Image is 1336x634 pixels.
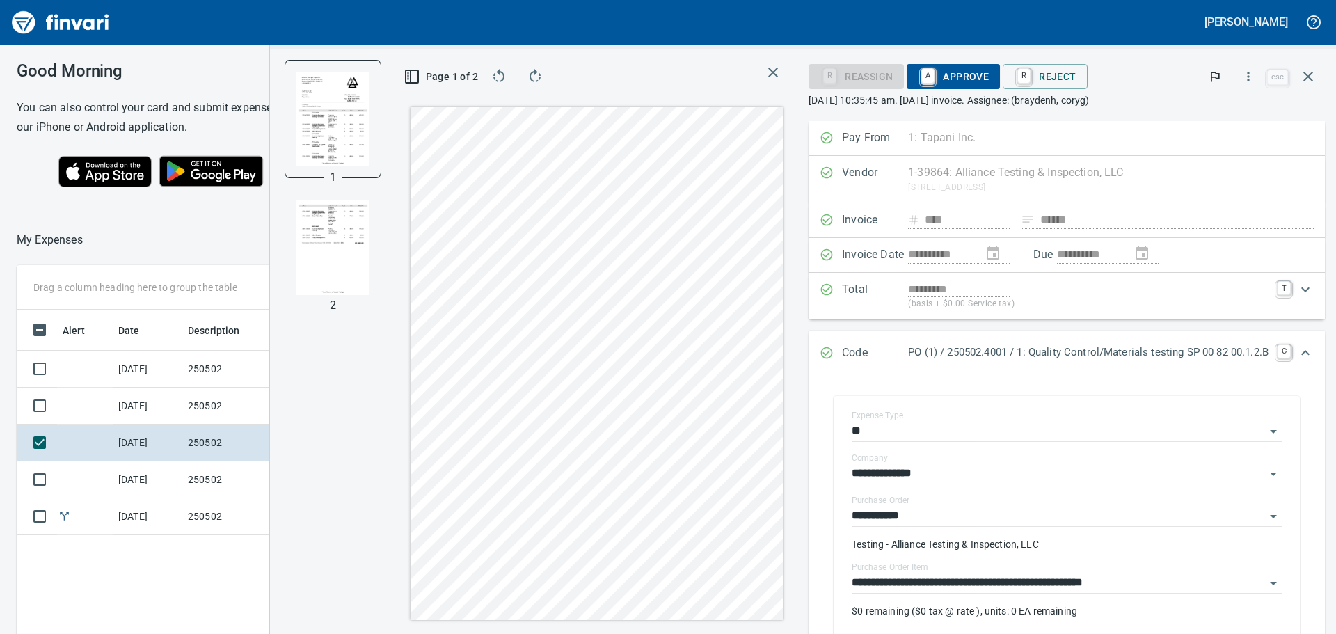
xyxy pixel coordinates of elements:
[1267,70,1288,85] a: esc
[1264,507,1283,526] button: Open
[113,425,182,461] td: [DATE]
[809,273,1325,319] div: Expand
[1200,61,1230,92] button: Flag
[842,281,908,311] p: Total
[408,64,477,89] button: Page 1 of 2
[296,200,369,295] img: Page 2
[921,68,935,84] a: A
[330,169,336,186] p: 1
[908,297,1269,311] p: (basis + $0.00 Service tax)
[17,98,312,137] h6: You can also control your card and submit expenses from our iPhone or Android application.
[188,322,240,339] span: Description
[118,322,140,339] span: Date
[852,537,1282,551] p: Testing - Alliance Testing & Inspection, LLC
[182,388,308,425] td: 250502
[17,232,83,248] p: My Expenses
[1264,60,1325,93] span: Close invoice
[1264,464,1283,484] button: Open
[182,498,308,535] td: 250502
[17,232,83,248] nav: breadcrumb
[852,496,909,505] label: Purchase Order
[296,72,369,166] img: Page 1
[63,322,85,339] span: Alert
[413,68,471,86] span: Page 1 of 2
[182,425,308,461] td: 250502
[1264,573,1283,593] button: Open
[908,344,1269,360] p: PO (1) / 250502.4001 / 1: Quality Control/Materials testing SP 00 82 00.1.2.B
[63,322,103,339] span: Alert
[1003,64,1087,89] button: RReject
[1017,68,1031,84] a: R
[1264,422,1283,441] button: Open
[1277,281,1291,295] a: T
[8,6,113,39] img: Finvari
[809,93,1325,107] p: [DATE] 10:35:45 am. [DATE] invoice. Assignee: (braydenh, coryg)
[809,331,1325,377] div: Expand
[852,604,1282,618] p: $0 remaining ($0 tax @ rate ), units: 0 EA remaining
[182,351,308,388] td: 250502
[118,322,158,339] span: Date
[1201,11,1291,33] button: [PERSON_NAME]
[330,297,336,314] p: 2
[57,512,72,521] span: Split transaction
[152,148,271,194] img: Get it on Google Play
[113,461,182,498] td: [DATE]
[58,156,152,187] img: Download on the App Store
[907,64,1000,89] button: AApprove
[1204,15,1288,29] h5: [PERSON_NAME]
[852,454,888,462] label: Company
[182,461,308,498] td: 250502
[852,563,928,571] label: Purchase Order Item
[33,280,237,294] p: Drag a column heading here to group the table
[113,388,182,425] td: [DATE]
[113,498,182,535] td: [DATE]
[1233,61,1264,92] button: More
[918,65,989,88] span: Approve
[809,70,904,81] div: Reassign
[188,322,258,339] span: Description
[1014,65,1076,88] span: Reject
[17,61,312,81] h3: Good Morning
[842,344,908,363] p: Code
[113,351,182,388] td: [DATE]
[852,411,903,420] label: Expense Type
[1277,344,1291,358] a: C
